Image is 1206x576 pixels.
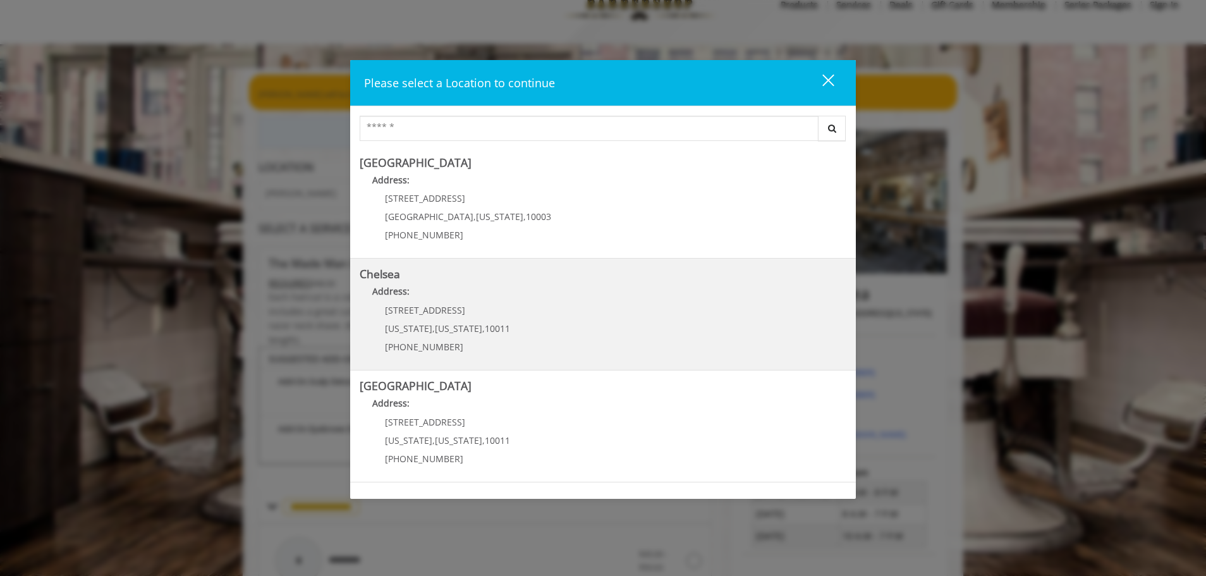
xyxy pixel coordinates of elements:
span: , [473,211,476,223]
span: , [482,434,485,446]
span: [STREET_ADDRESS] [385,192,465,204]
i: Search button [825,124,839,133]
b: Address: [372,397,410,409]
span: [PHONE_NUMBER] [385,341,463,353]
span: [PHONE_NUMBER] [385,453,463,465]
b: Address: [372,285,410,297]
span: , [432,322,435,334]
span: [US_STATE] [435,322,482,334]
b: [GEOGRAPHIC_DATA] [360,378,472,393]
div: close dialog [808,73,833,92]
span: Please select a Location to continue [364,75,555,90]
span: 10011 [485,322,510,334]
button: close dialog [799,70,842,95]
span: , [523,211,526,223]
span: , [432,434,435,446]
input: Search Center [360,116,819,141]
b: [GEOGRAPHIC_DATA] [360,155,472,170]
span: [US_STATE] [476,211,523,223]
span: [GEOGRAPHIC_DATA] [385,211,473,223]
span: [US_STATE] [385,434,432,446]
span: [PHONE_NUMBER] [385,229,463,241]
b: Address: [372,174,410,186]
div: Center Select [360,116,846,147]
span: [US_STATE] [435,434,482,446]
span: [STREET_ADDRESS] [385,304,465,316]
span: , [482,322,485,334]
b: Flatiron [360,490,399,505]
span: 10011 [485,434,510,446]
span: [US_STATE] [385,322,432,334]
span: [STREET_ADDRESS] [385,416,465,428]
span: 10003 [526,211,551,223]
b: Chelsea [360,266,400,281]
